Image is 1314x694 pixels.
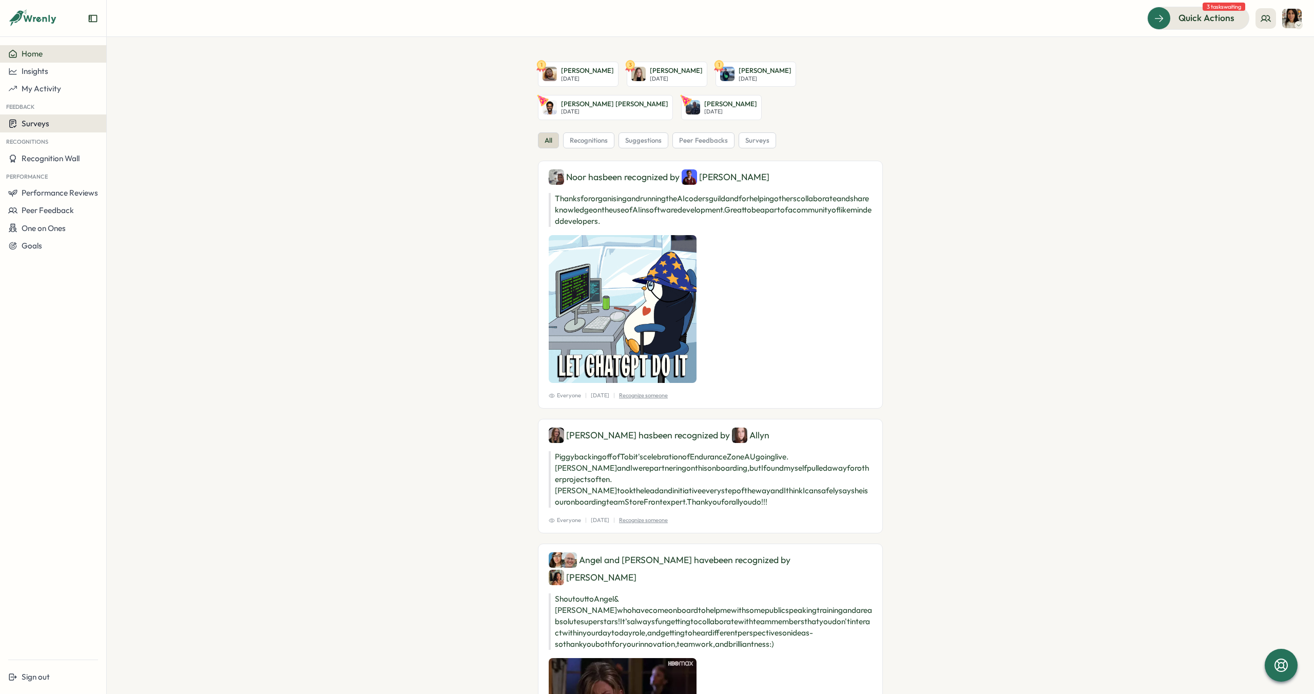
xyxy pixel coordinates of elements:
p: [DATE] [591,516,609,525]
span: Home [22,49,43,59]
span: all [545,136,552,145]
p: [DATE] [561,108,668,115]
img: Noor ul ain [549,169,564,185]
img: Allyn Neal [732,428,747,443]
span: suggestions [625,136,662,145]
a: 3Martyna Carroll[PERSON_NAME][DATE] [627,62,707,87]
span: Surveys [22,119,49,128]
span: Insights [22,66,48,76]
a: Alex Marshall[PERSON_NAME][DATE] [681,95,762,120]
img: Viveca Riley [549,570,564,585]
img: Aimee Weston [549,428,564,443]
span: Quick Actions [1178,11,1234,25]
text: 1 [540,61,543,68]
p: [DATE] [704,108,757,115]
img: Maria Khoury [1282,9,1302,28]
p: | [585,391,587,400]
img: Angel Yebra [549,552,564,568]
p: Recognize someone [619,391,668,400]
text: 3 [629,61,632,68]
span: Recognition Wall [22,153,80,163]
p: [PERSON_NAME] [PERSON_NAME] [561,100,668,109]
img: Martyna Carroll [631,67,646,81]
button: Expand sidebar [88,13,98,24]
div: [PERSON_NAME] [682,169,769,185]
span: One on Ones [22,223,66,233]
img: Alex Marshall [686,100,700,114]
img: Henry Dennis [682,169,697,185]
span: Everyone [549,516,581,525]
img: Hantz Leger [543,100,557,114]
img: Simon Downes [562,552,577,568]
p: Piggybacking off of Tobit's celebration of Endurance Zone AU going live. [PERSON_NAME] and I were... [549,451,872,508]
p: | [585,516,587,525]
div: [PERSON_NAME] [549,570,636,585]
p: Recognize someone [619,516,668,525]
div: Noor has been recognized by [549,169,872,185]
span: peer feedbacks [679,136,728,145]
img: Elise McInnes [720,67,735,81]
div: Allyn [732,428,769,443]
span: My Activity [22,84,61,93]
p: [PERSON_NAME] [650,66,703,75]
span: surveys [745,136,769,145]
p: [PERSON_NAME] [739,66,791,75]
img: Layton Burchell [543,67,557,81]
img: Recognition Image [549,235,697,383]
p: [DATE] [591,391,609,400]
p: [DATE] [561,75,614,82]
span: Sign out [22,672,50,682]
p: [PERSON_NAME] [704,100,757,109]
span: Everyone [549,391,581,400]
span: Performance Reviews [22,188,98,198]
div: [PERSON_NAME] has been recognized by [549,428,872,443]
a: Hantz Leger[PERSON_NAME] [PERSON_NAME][DATE] [538,95,673,120]
span: recognitions [570,136,608,145]
text: 1 [718,61,720,68]
p: [DATE] [739,75,791,82]
div: Angel and [PERSON_NAME] have been recognized by [549,552,872,585]
span: 3 tasks waiting [1203,3,1245,11]
button: Quick Actions [1147,7,1249,29]
a: 1Layton Burchell[PERSON_NAME][DATE] [538,62,619,87]
a: 1Elise McInnes[PERSON_NAME][DATE] [716,62,796,87]
p: | [613,391,615,400]
span: Goals [22,241,42,250]
p: | [613,516,615,525]
p: [PERSON_NAME] [561,66,614,75]
p: [DATE] [650,75,703,82]
p: Thanks for organising and running the AI coders guild and for helping others collaborate and shar... [549,193,872,227]
p: Shoutout to Angel & [PERSON_NAME] who have come on board to help me with some public speaking tra... [549,593,872,650]
span: Peer Feedback [22,205,74,215]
